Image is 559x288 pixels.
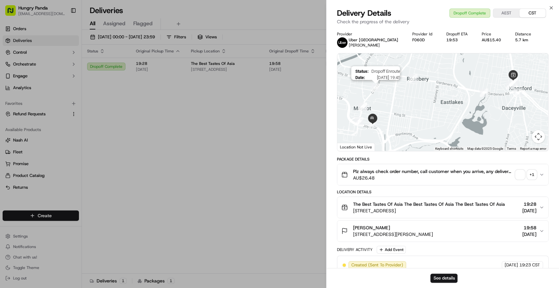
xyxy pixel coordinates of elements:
[349,43,380,48] span: [PERSON_NAME]
[481,31,504,37] div: Price
[53,144,108,156] a: 💻API Documentation
[355,117,363,125] div: 13
[22,102,24,107] span: •
[62,146,105,153] span: API Documentation
[7,85,44,90] div: Past conversations
[355,69,368,74] span: Status :
[14,63,26,74] img: 8016278978528_b943e370aa5ada12b00a_72.png
[510,76,518,85] div: 4
[58,119,73,125] span: 8月27日
[337,164,548,185] button: Plz always check order number, call customer when you arrive, any delivery issues, Contact WhatsA...
[337,31,402,37] div: Provider
[493,9,519,17] button: AEST
[337,8,391,18] span: Delivery Details
[522,231,536,238] span: [DATE]
[4,144,53,156] a: 📗Knowledge Base
[337,18,549,25] p: Check the progress of the delivery
[353,175,513,181] span: AU$26.48
[467,147,503,150] span: Map data ©2025 Google
[46,162,79,167] a: Powered byPylon
[367,75,400,80] span: [DATE] 19:45
[435,146,463,151] button: Keyboard shortcuts
[520,147,546,150] a: Report a map error
[446,31,471,37] div: Dropoff ETA
[13,146,50,153] span: Knowledge Base
[353,207,505,214] span: [STREET_ADDRESS]
[337,189,549,195] div: Location Details
[355,75,365,80] span: Date :
[339,143,361,151] a: Open this area in Google Maps (opens a new window)
[522,201,536,207] span: 19:28
[509,78,518,86] div: 6
[515,31,534,37] div: Distance
[337,143,375,151] div: Location Not Live
[506,81,514,89] div: 5
[13,120,18,125] img: 1736555255976-a54dd68f-1ca7-489b-9aae-adbdc363a1c4
[7,63,18,74] img: 1736555255976-a54dd68f-1ca7-489b-9aae-adbdc363a1c4
[481,37,504,43] div: AU$15.40
[522,224,536,231] span: 19:58
[337,221,548,241] button: [PERSON_NAME][STREET_ADDRESS][PERSON_NAME]19:58[DATE]
[55,147,61,152] div: 💻
[412,31,436,37] div: Provider Id
[359,103,367,111] div: 12
[339,143,361,151] img: Google
[371,69,400,74] span: Dropoff Enroute
[337,197,548,218] button: The Best Tastes Of Asia The Best Tastes Of Asia The Best Tastes Of Asia[STREET_ADDRESS]19:28[DATE]
[353,231,433,238] span: [STREET_ADDRESS][PERSON_NAME]
[430,274,457,283] button: See details
[7,113,17,124] img: Asif Zaman Khan
[515,170,536,179] button: +1
[527,170,536,179] div: + 1
[17,42,118,49] input: Got a question? Start typing here...
[507,147,516,150] a: Terms (opens in new tab)
[65,163,79,167] span: Pylon
[519,262,540,268] span: 19:23 CST
[532,130,545,143] button: Map camera controls
[412,37,425,43] button: F060D
[102,84,119,92] button: See all
[54,119,57,125] span: •
[25,102,41,107] span: 9月17日
[353,224,390,231] span: [PERSON_NAME]
[349,37,398,43] p: Uber [GEOGRAPHIC_DATA]
[409,74,418,83] div: 8
[351,262,403,268] span: Created (Sent To Provider)
[29,63,107,69] div: Start new chat
[7,147,12,152] div: 📗
[522,207,536,214] span: [DATE]
[505,262,518,268] span: [DATE]
[111,65,119,72] button: Start new chat
[29,69,90,74] div: We're available if you need us!
[7,26,119,37] p: Welcome 👋
[513,88,522,97] div: 3
[20,119,53,125] span: [PERSON_NAME]
[371,84,380,92] div: 10
[337,157,549,162] div: Package Details
[353,201,505,207] span: The Best Tastes Of Asia The Best Tastes Of Asia The Best Tastes Of Asia
[519,9,546,17] button: CST
[337,37,347,48] img: uber-new-logo.jpeg
[480,88,488,97] div: 7
[377,246,406,254] button: Add Event
[353,168,513,175] span: Plz always check order number, call customer when you arrive, any delivery issues, Contact WhatsA...
[7,7,20,20] img: Nash
[515,37,534,43] div: 5.7 km
[446,37,471,43] div: 19:53
[337,247,373,252] div: Delivery Activity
